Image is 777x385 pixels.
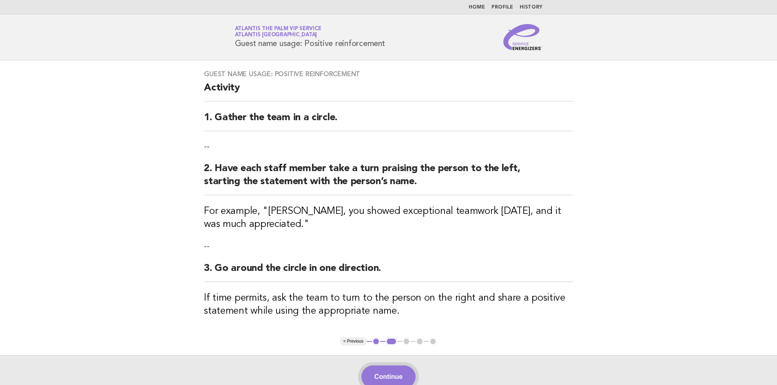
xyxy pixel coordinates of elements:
h2: 3. Go around the circle in one direction. [204,262,573,282]
h2: 1. Gather the team in a circle. [204,111,573,131]
p: -- [204,241,573,252]
span: Atlantis [GEOGRAPHIC_DATA] [235,33,317,38]
a: Profile [491,5,513,10]
button: 2 [385,337,397,345]
button: 1 [372,337,380,345]
img: Service Energizers [503,24,542,50]
button: < Previous [340,337,367,345]
h3: For example, "[PERSON_NAME], you showed exceptional teamwork [DATE], and it was much appreciated." [204,205,573,231]
h1: Guest name usage: Positive reinforcement [235,26,385,48]
p: -- [204,141,573,152]
a: History [520,5,542,10]
a: Atlantis The Palm VIP ServiceAtlantis [GEOGRAPHIC_DATA] [235,26,321,37]
a: Home [469,5,485,10]
h2: Activity [204,81,573,101]
h3: If time permits, ask the team to turn to the person on the right and share a positive statement w... [204,292,573,318]
h3: Guest name usage: Positive reinforcement [204,70,573,78]
h2: 2. Have each staff member take a turn praising the person to the left, starting the statement wit... [204,162,573,195]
